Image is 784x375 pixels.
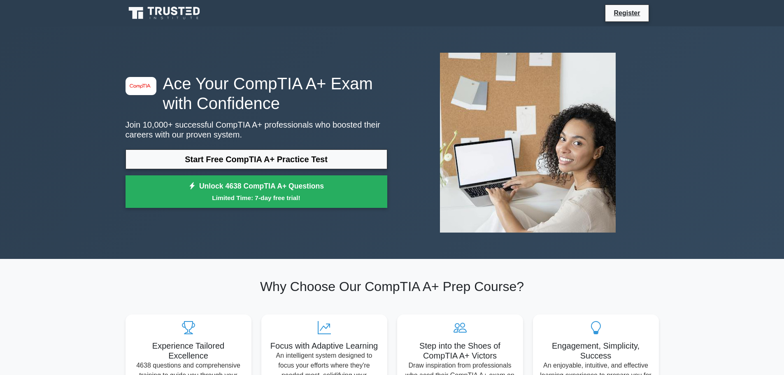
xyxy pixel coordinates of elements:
[126,120,387,140] p: Join 10,000+ successful CompTIA A+ professionals who boosted their careers with our proven system.
[268,341,381,351] h5: Focus with Adaptive Learning
[404,341,516,361] h5: Step into the Shoes of CompTIA A+ Victors
[126,175,387,208] a: Unlock 4638 CompTIA A+ QuestionsLimited Time: 7-day free trial!
[126,149,387,169] a: Start Free CompTIA A+ Practice Test
[540,341,652,361] h5: Engagement, Simplicity, Success
[136,193,377,203] small: Limited Time: 7-day free trial!
[126,279,659,294] h2: Why Choose Our CompTIA A+ Prep Course?
[132,341,245,361] h5: Experience Tailored Excellence
[126,74,387,113] h1: Ace Your CompTIA A+ Exam with Confidence
[609,8,645,18] a: Register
